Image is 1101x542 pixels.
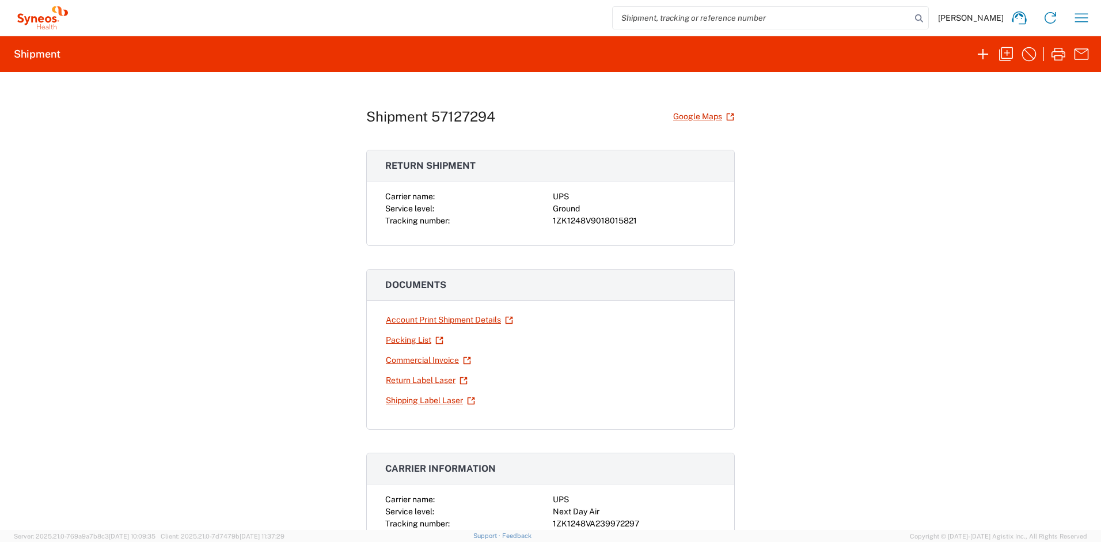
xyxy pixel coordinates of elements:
a: Feedback [502,532,531,539]
span: Service level: [385,507,434,516]
span: Return shipment [385,160,476,171]
span: Tracking number: [385,519,450,528]
span: Carrier information [385,463,496,474]
span: [DATE] 11:37:29 [240,533,284,540]
a: Return Label Laser [385,370,468,391]
span: [DATE] 10:09:35 [109,533,155,540]
h2: Shipment [14,47,60,61]
span: Client: 2025.21.0-7d7479b [161,533,284,540]
div: 1ZK1248VA239972297 [553,518,716,530]
span: Copyright © [DATE]-[DATE] Agistix Inc., All Rights Reserved [910,531,1087,541]
div: UPS [553,191,716,203]
a: Account Print Shipment Details [385,310,514,330]
input: Shipment, tracking or reference number [613,7,911,29]
span: Tracking number: [385,216,450,225]
span: [PERSON_NAME] [938,13,1004,23]
div: UPS [553,494,716,506]
a: Shipping Label Laser [385,391,476,411]
div: Next Day Air [553,506,716,518]
span: Carrier name: [385,192,435,201]
span: Server: 2025.21.0-769a9a7b8c3 [14,533,155,540]
a: Commercial Invoice [385,350,472,370]
span: Service level: [385,204,434,213]
a: Google Maps [673,107,735,127]
div: Ground [553,203,716,215]
div: 1ZK1248V9018015821 [553,215,716,227]
h1: Shipment 57127294 [366,108,495,125]
span: Documents [385,279,446,290]
span: Carrier name: [385,495,435,504]
a: Support [473,532,502,539]
a: Packing List [385,330,444,350]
